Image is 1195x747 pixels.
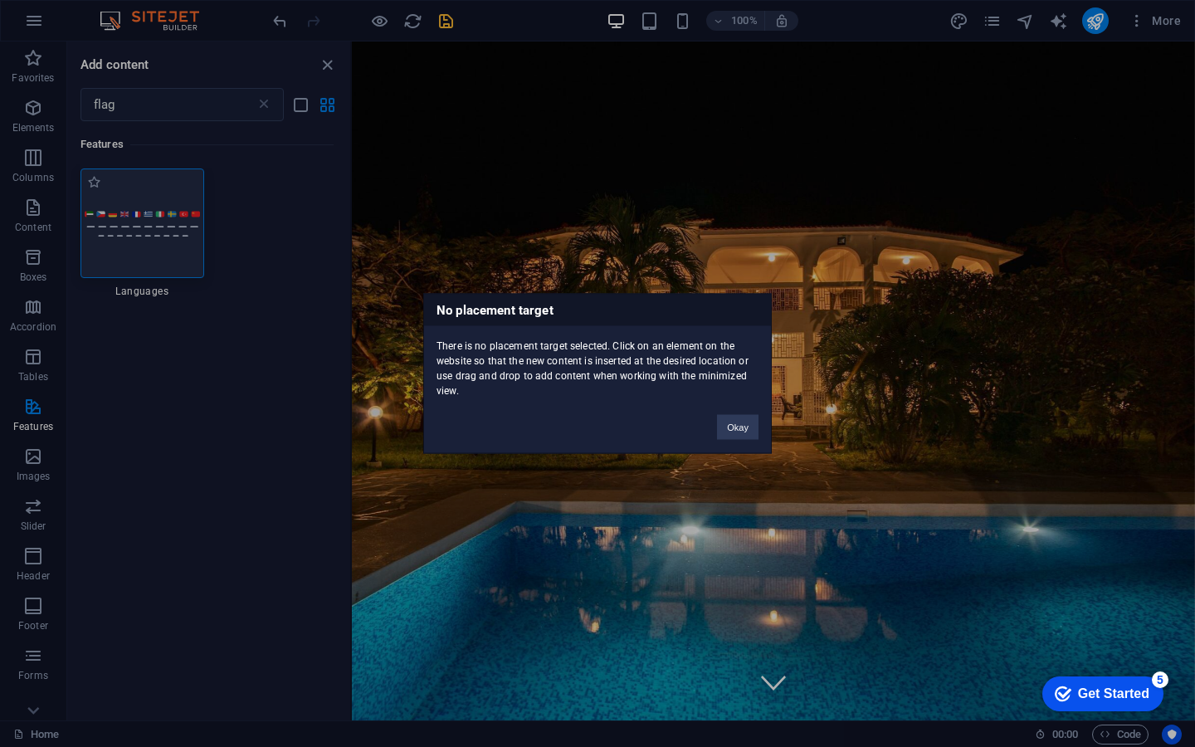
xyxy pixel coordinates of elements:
div: Get Started 5 items remaining, 0% complete [13,8,134,43]
h3: No placement target [424,295,771,326]
div: There is no placement target selected. Click on an element on the website so that the new content... [424,326,771,398]
div: Get Started [49,18,120,33]
div: 5 [123,3,139,20]
button: Okay [717,415,758,440]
